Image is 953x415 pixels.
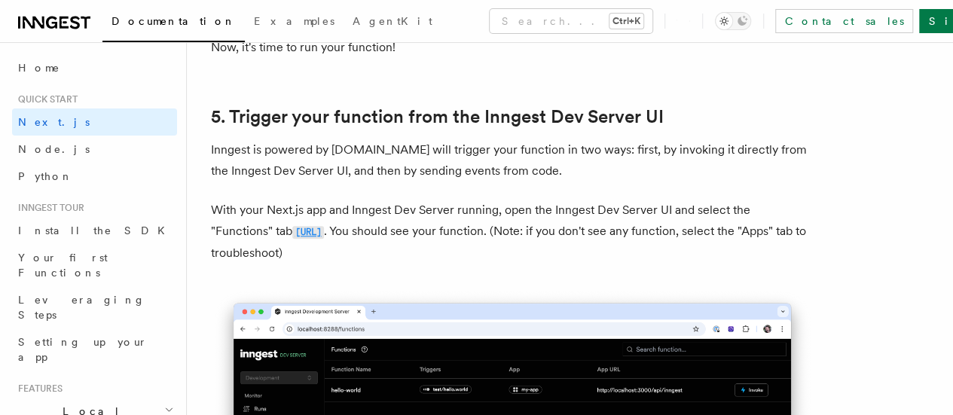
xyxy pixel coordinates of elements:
span: Next.js [18,116,90,128]
span: Setting up your app [18,336,148,363]
span: Leveraging Steps [18,294,145,321]
a: AgentKit [344,5,441,41]
a: Home [12,54,177,81]
a: Setting up your app [12,328,177,371]
span: Examples [254,15,334,27]
a: Contact sales [775,9,913,33]
span: Python [18,170,73,182]
span: Documentation [111,15,236,27]
code: [URL] [292,226,324,239]
kbd: Ctrl+K [609,14,643,29]
span: Home [18,60,60,75]
p: Now, it's time to run your function! [211,37,814,58]
p: Inngest is powered by [DOMAIN_NAME] will trigger your function in two ways: first, by invoking it... [211,139,814,182]
span: Node.js [18,143,90,155]
span: AgentKit [353,15,432,27]
a: Your first Functions [12,244,177,286]
a: Install the SDK [12,217,177,244]
button: Toggle dark mode [715,12,751,30]
span: Features [12,383,63,395]
span: Your first Functions [18,252,108,279]
span: Quick start [12,93,78,105]
a: Leveraging Steps [12,286,177,328]
a: Examples [245,5,344,41]
span: Inngest tour [12,202,84,214]
a: [URL] [292,224,324,238]
a: Python [12,163,177,190]
span: Install the SDK [18,224,174,236]
a: Documentation [102,5,245,42]
a: 5. Trigger your function from the Inngest Dev Server UI [211,106,664,127]
button: Search...Ctrl+K [490,9,652,33]
p: With your Next.js app and Inngest Dev Server running, open the Inngest Dev Server UI and select t... [211,200,814,264]
a: Node.js [12,136,177,163]
a: Next.js [12,108,177,136]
